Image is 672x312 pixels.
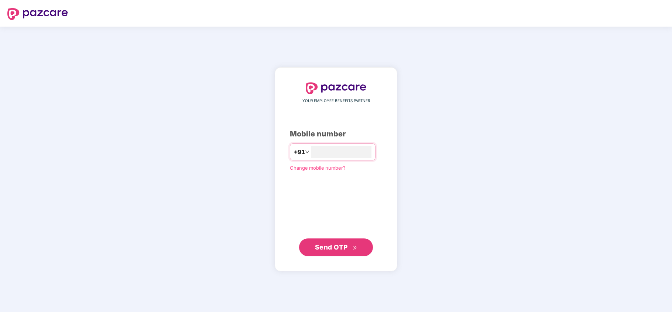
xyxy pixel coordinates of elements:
[294,147,305,157] span: +91
[7,8,68,20] img: logo
[315,243,348,251] span: Send OTP
[306,82,366,94] img: logo
[353,245,357,250] span: double-right
[290,128,382,140] div: Mobile number
[305,150,309,154] span: down
[290,165,346,171] a: Change mobile number?
[302,98,370,104] span: YOUR EMPLOYEE BENEFITS PARTNER
[299,238,373,256] button: Send OTPdouble-right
